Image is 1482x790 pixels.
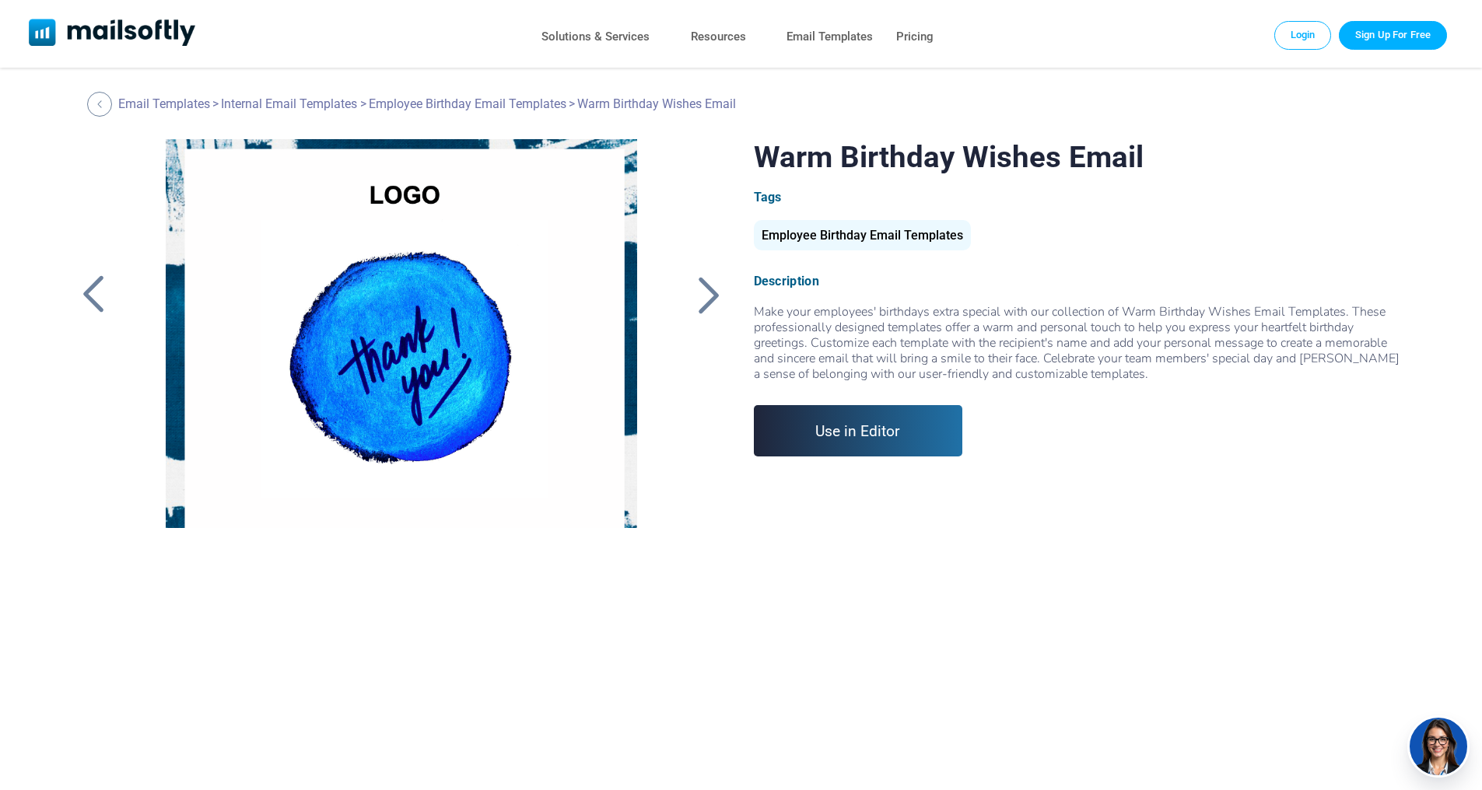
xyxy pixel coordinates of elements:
[221,96,357,111] a: Internal Email Templates
[691,26,746,48] a: Resources
[369,96,566,111] a: Employee Birthday Email Templates
[541,26,650,48] a: Solutions & Services
[754,304,1408,382] div: Make your employees' birthdays extra special with our collection of Warm Birthday Wishes Email Te...
[754,139,1408,174] h1: Warm Birthday Wishes Email
[754,234,971,241] a: Employee Birthday Email Templates
[1339,21,1447,49] a: Trial
[787,26,873,48] a: Email Templates
[87,92,116,117] a: Back
[1274,21,1332,49] a: Login
[74,274,113,315] a: Back
[754,220,971,250] div: Employee Birthday Email Templates
[118,96,210,111] a: Email Templates
[29,19,196,49] a: Mailsoftly
[754,405,963,456] a: Use in Editor
[754,190,1408,204] div: Tags
[754,274,1408,288] div: Description
[896,26,934,48] a: Pricing
[139,139,663,528] a: Warm Birthday Wishes Email
[690,274,729,315] a: Back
